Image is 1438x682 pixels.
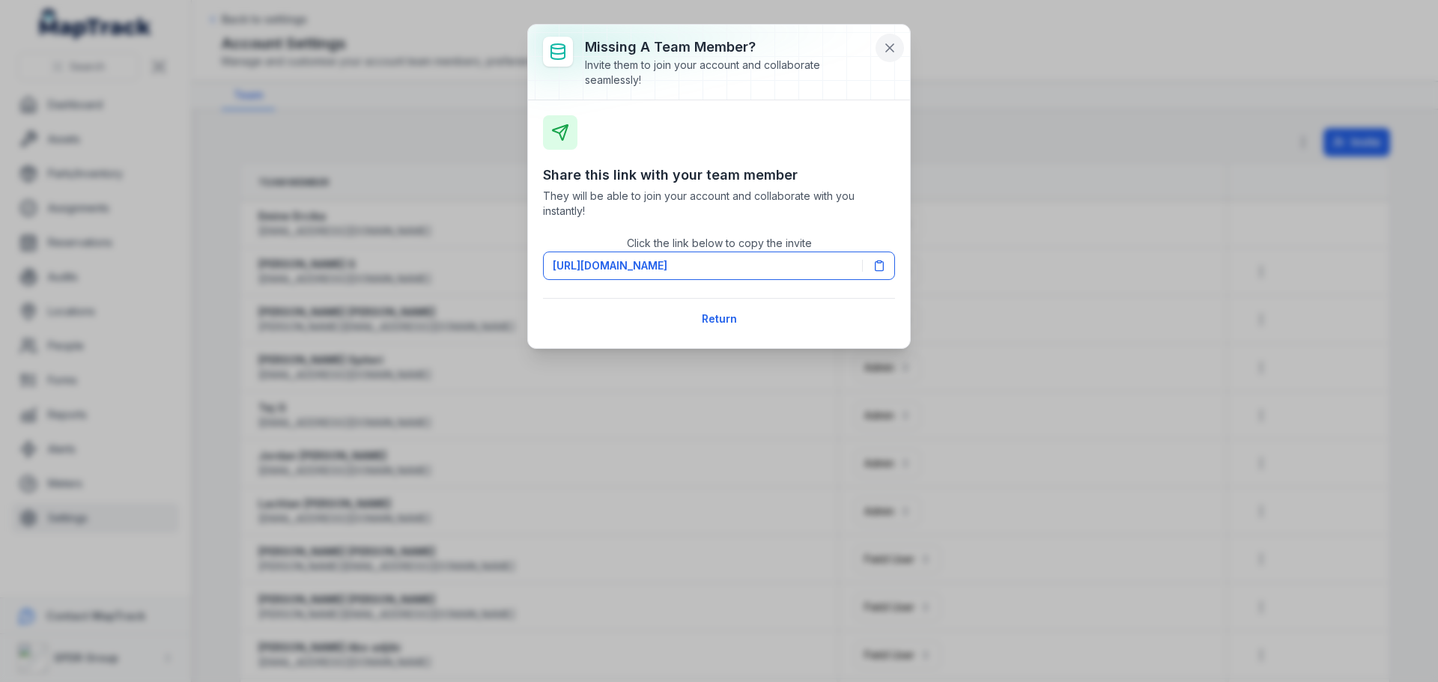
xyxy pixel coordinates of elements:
span: They will be able to join your account and collaborate with you instantly! [543,189,895,219]
span: [URL][DOMAIN_NAME] [553,258,667,273]
div: Invite them to join your account and collaborate seamlessly! [585,58,871,88]
button: [URL][DOMAIN_NAME] [543,252,895,280]
button: Return [692,305,747,333]
h3: Share this link with your team member [543,165,895,186]
span: Click the link below to copy the invite [627,237,812,249]
h3: Missing a team member? [585,37,871,58]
